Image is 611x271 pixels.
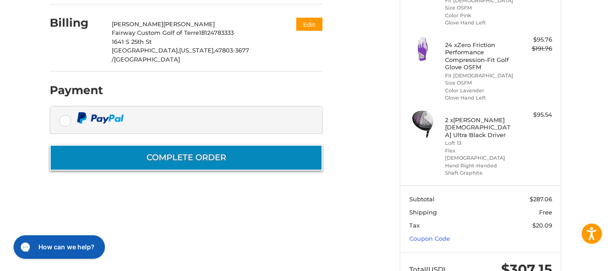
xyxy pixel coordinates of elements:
span: [PERSON_NAME] [163,20,215,28]
span: 1641 S 25th St [112,38,152,45]
img: PayPal icon [77,112,124,124]
span: Shipping [409,209,437,216]
button: Complete order [50,145,322,171]
h4: 24 x Zero Friction Performance Compression-Fit Golf Glove OSFM [445,41,514,71]
iframe: Gorgias live chat messenger [9,232,108,262]
div: $95.54 [516,110,552,119]
a: Coupon Code [409,235,450,242]
li: Shaft Graphite [445,169,514,177]
span: [GEOGRAPHIC_DATA], [112,47,179,54]
h4: 2 x [PERSON_NAME] [DEMOGRAPHIC_DATA] Ultra Black Driver [445,116,514,138]
li: Glove Hand Left [445,94,514,102]
span: Tax [409,222,420,229]
span: 18124783333 [199,29,234,36]
h2: Billing [50,16,103,30]
span: $20.09 [532,222,552,229]
li: Size OSFM [445,4,514,12]
h2: Payment [50,83,103,97]
li: Fit [DEMOGRAPHIC_DATA] [445,72,514,80]
li: Glove Hand Left [445,19,514,27]
div: $191.76 [516,44,552,53]
span: Fairway Custom Golf of Terre [112,29,199,36]
span: [US_STATE], [179,47,215,54]
span: $287.06 [530,195,552,203]
li: Flex [DEMOGRAPHIC_DATA] [445,147,514,162]
li: Size OSFM [445,79,514,87]
span: Subtotal [409,195,435,203]
button: Edit [296,18,322,31]
div: $95.76 [516,35,552,44]
span: Free [539,209,552,216]
li: Loft 13 [445,139,514,147]
li: Color Lavender [445,87,514,95]
li: Hand Right-Handed [445,162,514,170]
li: Color Pink [445,12,514,19]
span: [GEOGRAPHIC_DATA] [114,56,180,63]
span: 47803-3677 / [112,47,249,63]
span: [PERSON_NAME] [112,20,163,28]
